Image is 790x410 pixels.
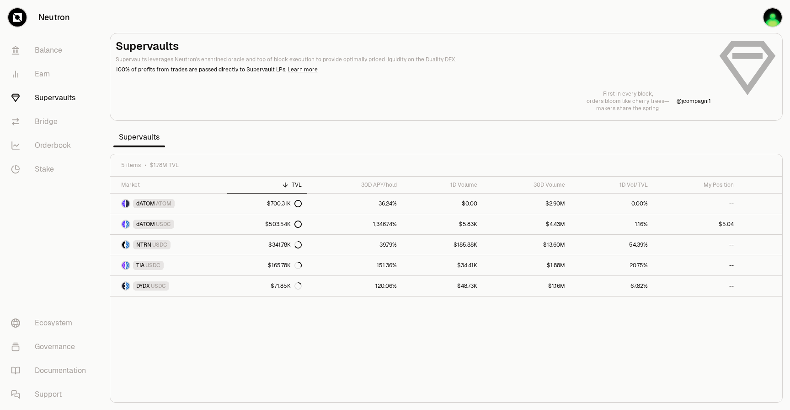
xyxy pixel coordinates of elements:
[136,200,155,207] span: dATOM
[227,194,307,214] a: $700.31K
[677,97,711,105] p: @ jcompagni1
[307,194,402,214] a: 36.24%
[313,181,397,189] div: 30D APY/hold
[408,181,477,189] div: 1D Volume
[571,255,653,275] a: 20.75%
[122,262,125,269] img: TIA Logo
[227,276,307,296] a: $71.85K
[267,200,302,207] div: $700.31K
[4,359,99,383] a: Documentation
[571,276,653,296] a: 67.82%
[233,181,301,189] div: TVL
[402,255,483,275] a: $34.41K
[227,235,307,255] a: $341.78K
[4,62,99,86] a: Earn
[307,255,402,275] a: 151.36%
[150,162,179,169] span: $1.78M TVL
[136,241,151,248] span: NTRN
[4,86,99,110] a: Supervaults
[4,38,99,62] a: Balance
[265,221,302,228] div: $503.54K
[122,282,125,290] img: DYDX Logo
[587,105,669,112] p: makers share the spring.
[126,200,129,207] img: ATOM Logo
[268,241,302,248] div: $341.78K
[110,255,227,275] a: TIA LogoUSDC LogoTIAUSDC
[126,221,129,228] img: USDC Logo
[653,276,739,296] a: --
[402,194,483,214] a: $0.00
[402,235,483,255] a: $185.88K
[152,241,167,248] span: USDC
[288,66,318,73] a: Learn more
[587,97,669,105] p: orders bloom like cherry trees—
[571,235,653,255] a: 54.39%
[653,255,739,275] a: --
[4,335,99,359] a: Governance
[571,194,653,214] a: 0.00%
[571,214,653,234] a: 1.16%
[126,262,129,269] img: USDC Logo
[483,235,571,255] a: $13.60M
[136,282,150,290] span: DYDX
[307,276,402,296] a: 120.06%
[122,241,125,248] img: NTRN Logo
[402,276,483,296] a: $48.73K
[763,8,782,27] img: Ledger 1 Pass phrase
[110,276,227,296] a: DYDX LogoUSDC LogoDYDXUSDC
[116,55,711,64] p: Supervaults leverages Neutron's enshrined oracle and top of block execution to provide optimally ...
[136,262,144,269] span: TIA
[126,241,129,248] img: USDC Logo
[122,221,125,228] img: dATOM Logo
[121,181,222,189] div: Market
[145,262,160,269] span: USDC
[4,157,99,181] a: Stake
[126,282,129,290] img: USDC Logo
[136,221,155,228] span: dATOM
[113,128,165,146] span: Supervaults
[4,383,99,406] a: Support
[227,214,307,234] a: $503.54K
[483,214,571,234] a: $4.43M
[483,276,571,296] a: $1.16M
[653,194,739,214] a: --
[653,235,739,255] a: --
[156,221,171,228] span: USDC
[271,282,302,290] div: $71.85K
[483,255,571,275] a: $1.88M
[110,194,227,214] a: dATOM LogoATOM LogodATOMATOM
[307,235,402,255] a: 39.79%
[4,311,99,335] a: Ecosystem
[402,214,483,234] a: $5.83K
[587,90,669,112] a: First in every block,orders bloom like cherry trees—makers share the spring.
[587,90,669,97] p: First in every block,
[677,97,711,105] a: @jcompagni1
[4,110,99,134] a: Bridge
[659,181,734,189] div: My Position
[4,134,99,157] a: Orderbook
[268,262,302,269] div: $165.78K
[116,65,711,74] p: 100% of profits from trades are passed directly to Supervault LPs.
[483,194,571,214] a: $2.90M
[110,214,227,234] a: dATOM LogoUSDC LogodATOMUSDC
[576,181,648,189] div: 1D Vol/TVL
[488,181,566,189] div: 30D Volume
[122,200,125,207] img: dATOM Logo
[307,214,402,234] a: 1,346.74%
[227,255,307,275] a: $165.78K
[156,200,171,207] span: ATOM
[653,214,739,234] a: $5.04
[110,235,227,255] a: NTRN LogoUSDC LogoNTRNUSDC
[121,162,141,169] span: 5 items
[116,39,711,54] h2: Supervaults
[151,282,166,290] span: USDC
